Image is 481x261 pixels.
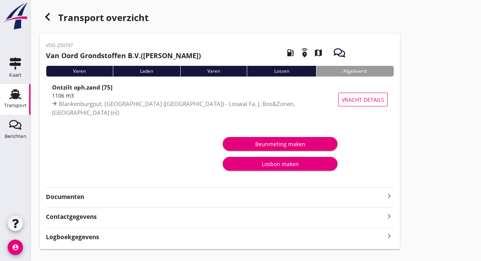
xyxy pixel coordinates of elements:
span: Blankenburgput, [GEOGRAPHIC_DATA] ([GEOGRAPHIC_DATA]) - Loswal Fa. J. Bos&Zonen, [GEOGRAPHIC_DATA... [52,100,295,116]
strong: Van Oord Grondstoffen B.V. [46,51,141,60]
div: Transport overzicht [40,9,400,28]
div: Laden [113,66,180,77]
i: keyboard_arrow_right [385,211,394,221]
i: keyboard_arrow_right [385,231,394,241]
i: keyboard_arrow_right [385,191,394,201]
strong: Logboekgegevens [46,233,99,241]
button: Vracht details [338,93,388,106]
strong: Ontzilt oph.zand [75] [52,83,113,91]
h2: ([PERSON_NAME]) [46,51,201,61]
i: emergency_share [294,42,315,64]
div: Lossen [247,66,316,77]
div: Losbon maken [229,160,331,168]
div: Afgeleverd [316,66,394,77]
a: Ontzilt oph.zand [75]1106 m3Blankenburgput, [GEOGRAPHIC_DATA] ([GEOGRAPHIC_DATA]) - Loswal Fa. J.... [46,83,394,116]
span: Vracht details [342,96,384,104]
div: Kaart [9,72,21,77]
strong: Documenten [46,192,385,201]
button: Beunmeting maken [223,137,338,151]
div: Beunmeting maken [229,140,331,148]
div: Varen [46,66,113,77]
img: logo-small.a267ee39.svg [2,2,29,30]
button: Losbon maken [223,157,338,171]
div: Berichten [5,134,26,139]
div: 1106 m3 [52,91,342,100]
div: Transport [4,103,27,108]
i: local_gas_station [280,42,301,64]
div: Varen [180,66,247,77]
i: account_circle [8,240,23,255]
i: map [308,42,329,64]
p: VOG-250797 [46,42,201,49]
strong: Contactgegevens [46,212,97,221]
